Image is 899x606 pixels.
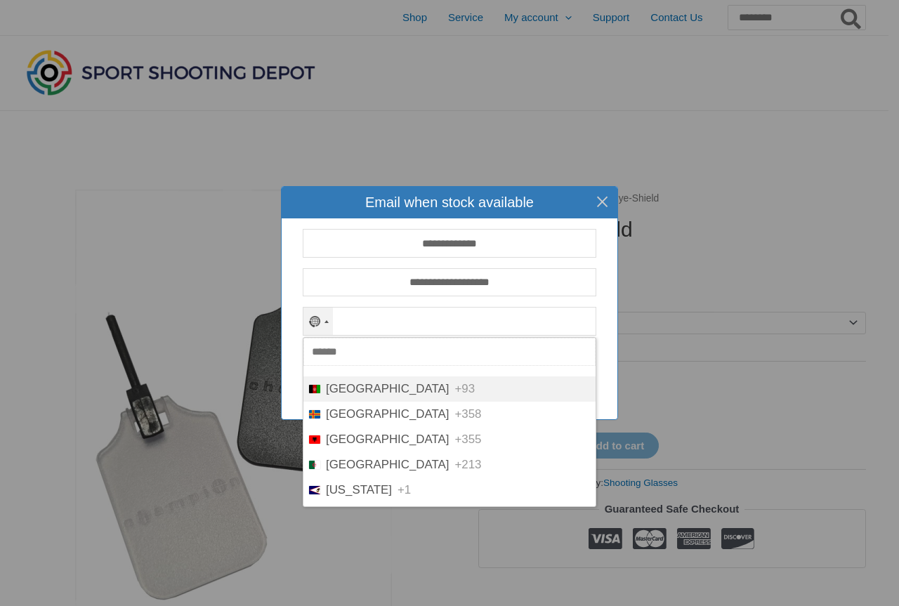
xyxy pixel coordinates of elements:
[326,433,449,447] span: [GEOGRAPHIC_DATA]
[326,483,392,497] span: [US_STATE]
[326,382,449,396] span: [GEOGRAPHIC_DATA]
[326,458,449,472] span: [GEOGRAPHIC_DATA]
[326,407,449,421] span: [GEOGRAPHIC_DATA]
[398,483,411,497] span: +1
[292,194,607,211] h4: Email when stock available
[455,382,475,396] span: +93
[303,338,596,367] input: Search
[303,308,336,335] button: Selected country
[586,186,618,218] button: Close this dialog
[303,376,596,506] ul: List of countries
[455,458,482,472] span: +213
[455,433,482,447] span: +355
[455,407,482,421] span: +358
